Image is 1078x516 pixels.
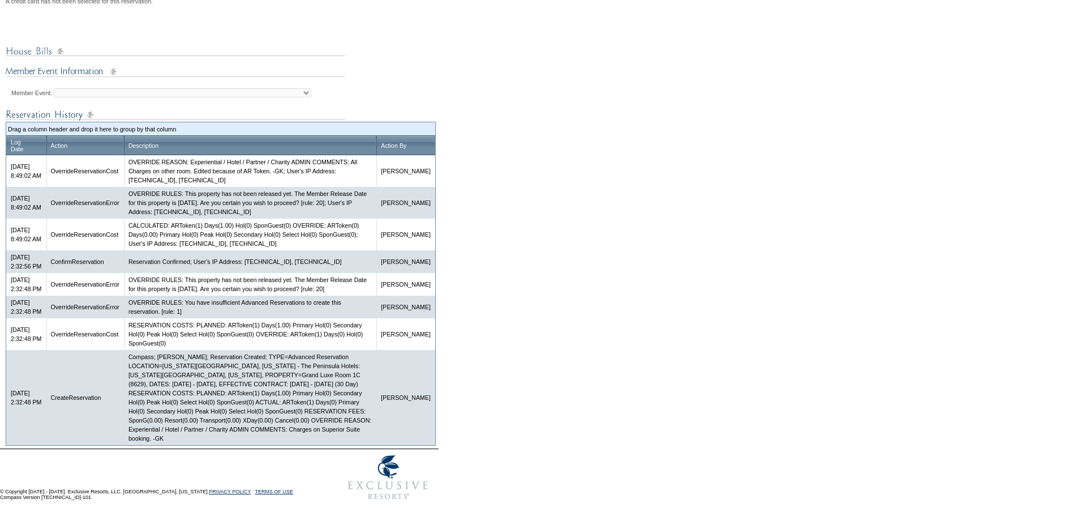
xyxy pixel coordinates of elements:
td: [PERSON_NAME] [376,187,435,219]
td: [DATE] 2:32:48 PM [6,296,46,318]
a: Action By [381,142,406,149]
td: CALCULATED: ARToken(1) Days(1.00) Hol(0) SponGuest(0) OVERRIDE: ARToken(0) Days(0.00) Primary Hol... [124,219,376,250]
td: OVERRIDE REASON: Experiential / Hotel / Partner / Charity ADMIN COMMENTS: All Charges on other ro... [124,155,376,187]
td: [PERSON_NAME] [376,155,435,187]
label: Member Event: [11,89,52,96]
td: OverrideReservationError [46,273,124,296]
a: TERMS OF USE [255,489,294,494]
td: [DATE] 2:32:48 PM [6,350,46,445]
td: [DATE] 8:49:02 AM [6,187,46,219]
td: [PERSON_NAME] [376,273,435,296]
td: CreateReservation [46,350,124,445]
td: OverrideReservationCost [46,219,124,250]
img: House Bills [6,44,345,58]
td: Drag a column header and drop it here to group by that column [8,125,433,134]
td: [PERSON_NAME] [376,350,435,445]
td: [PERSON_NAME] [376,318,435,350]
td: OVERRIDE RULES: This property has not been released yet. The Member Release Date for this propert... [124,273,376,296]
td: [DATE] 8:49:02 AM [6,155,46,187]
a: Description [128,142,158,149]
img: Exclusive Resorts [337,449,439,506]
td: [PERSON_NAME] [376,219,435,250]
td: [DATE] 8:49:02 AM [6,219,46,250]
a: PRIVACY POLICY [209,489,251,494]
td: [DATE] 2:32:48 PM [6,273,46,296]
a: LogDate [11,139,24,152]
td: OverrideReservationCost [46,155,124,187]
td: OVERRIDE RULES: This property has not been released yet. The Member Release Date for this propert... [124,187,376,219]
td: [PERSON_NAME] [376,250,435,273]
td: OVERRIDE RULES: You have insufficient Advanced Reservations to create this reservation. [rule: 1] [124,296,376,318]
img: Reservation Log [6,108,345,122]
td: OverrideReservationError [46,296,124,318]
td: [PERSON_NAME] [376,296,435,318]
td: ConfirmReservation [46,250,124,273]
td: Reservation Confirmed; User's IP Address: [TECHNICAL_ID], [TECHNICAL_ID] [124,250,376,273]
td: OverrideReservationError [46,187,124,219]
td: RESERVATION COSTS: PLANNED: ARToken(1) Days(1.00) Primary Hol(0) Secondary Hol(0) Peak Hol(0) Sel... [124,318,376,350]
img: Member Event [6,65,345,79]
a: Action [51,142,68,149]
td: [DATE] 2:32:56 PM [6,250,46,273]
td: [DATE] 2:32:48 PM [6,318,46,350]
td: Compass; [PERSON_NAME]; Reservation Created: TYPE=Advanced Reservation LOCATION=[US_STATE][GEOGRA... [124,350,376,445]
td: OverrideReservationCost [46,318,124,350]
